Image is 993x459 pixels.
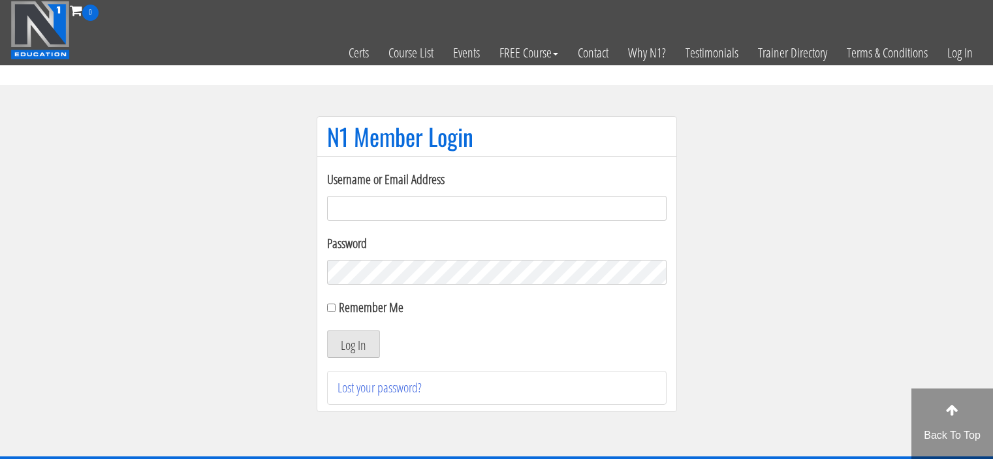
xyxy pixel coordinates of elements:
a: Terms & Conditions [837,21,938,85]
span: 0 [82,5,99,21]
a: Contact [568,21,618,85]
a: Lost your password? [338,379,422,396]
button: Log In [327,330,380,358]
a: Testimonials [676,21,748,85]
a: Events [443,21,490,85]
h1: N1 Member Login [327,123,667,150]
img: n1-education [10,1,70,59]
a: FREE Course [490,21,568,85]
a: Trainer Directory [748,21,837,85]
a: Why N1? [618,21,676,85]
a: Course List [379,21,443,85]
a: 0 [70,1,99,19]
label: Remember Me [339,298,403,316]
label: Password [327,234,667,253]
a: Log In [938,21,983,85]
label: Username or Email Address [327,170,667,189]
a: Certs [339,21,379,85]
